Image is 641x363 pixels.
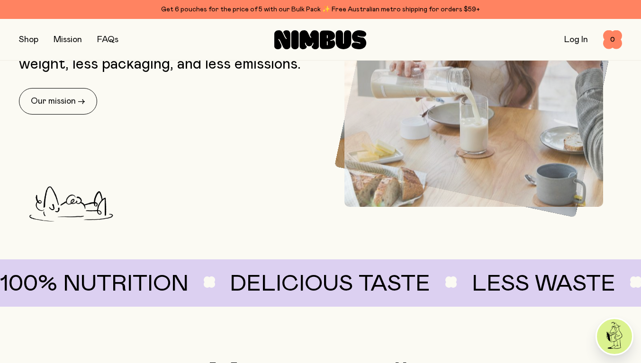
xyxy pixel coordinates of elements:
img: agent [597,319,632,354]
a: Our mission → [19,88,97,115]
span: Delicious taste [230,273,471,295]
img: Pouring Nimbus Oat Milk into a glass cup at the dining room table [344,13,604,207]
a: FAQs [97,35,118,44]
div: Get 6 pouches for the price of 5 with our Bulk Pack ✨ Free Australian metro shipping for orders $59+ [19,4,622,15]
a: Log In [564,35,588,44]
button: 0 [603,30,622,49]
a: Mission [54,35,82,44]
